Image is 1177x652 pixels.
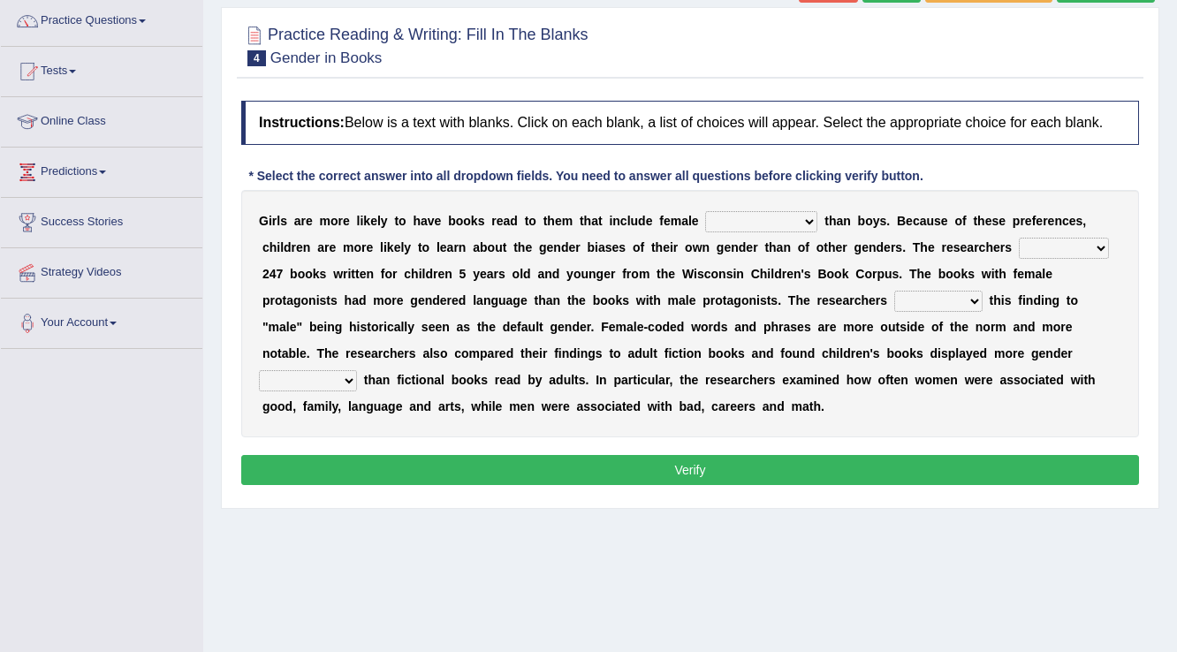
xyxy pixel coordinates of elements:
[1,47,202,91] a: Tests
[419,267,422,281] b: i
[961,240,968,254] b: e
[270,49,383,66] small: Gender in Books
[528,214,536,228] b: o
[697,267,704,281] b: s
[920,240,928,254] b: h
[942,240,946,254] b: r
[435,214,442,228] b: e
[693,240,702,254] b: w
[491,214,496,228] b: r
[303,240,311,254] b: n
[973,214,977,228] b: t
[444,267,452,281] b: n
[816,240,824,254] b: o
[1013,214,1021,228] b: p
[977,214,985,228] b: h
[993,240,1000,254] b: e
[262,240,270,254] b: c
[670,240,673,254] b: i
[1020,214,1024,228] b: r
[824,214,829,228] b: t
[924,267,931,281] b: e
[568,240,575,254] b: e
[381,214,388,228] b: y
[892,267,900,281] b: s
[1,148,202,192] a: Predictions
[411,267,419,281] b: h
[422,240,430,254] b: o
[842,267,849,281] b: k
[269,214,272,228] b: i
[659,214,664,228] b: f
[751,267,760,281] b: C
[241,455,1139,485] button: Verify
[817,267,826,281] b: B
[968,267,975,281] b: s
[525,214,529,228] b: t
[480,240,488,254] b: b
[724,240,731,254] b: e
[301,214,306,228] b: r
[805,240,809,254] b: f
[399,214,406,228] b: o
[1,299,202,343] a: Your Account
[906,214,913,228] b: e
[573,267,581,281] b: o
[453,240,458,254] b: r
[459,267,467,281] b: 5
[620,214,627,228] b: c
[566,267,573,281] b: y
[553,240,561,254] b: n
[447,240,454,254] b: a
[355,267,360,281] b: t
[320,267,327,281] b: s
[941,214,948,228] b: e
[961,267,968,281] b: k
[771,267,774,281] b: l
[329,240,336,254] b: e
[353,240,361,254] b: o
[1025,214,1032,228] b: e
[704,267,711,281] b: c
[783,240,791,254] b: n
[605,240,612,254] b: s
[547,214,555,228] b: h
[702,240,710,254] b: n
[456,214,464,228] b: o
[834,267,842,281] b: o
[547,240,554,254] b: e
[661,267,669,281] b: h
[794,267,801,281] b: n
[313,267,320,281] b: k
[873,214,880,228] b: y
[1036,214,1043,228] b: e
[400,240,404,254] b: l
[985,240,993,254] b: h
[343,267,347,281] b: r
[575,240,580,254] b: r
[380,240,383,254] b: l
[580,214,584,228] b: t
[363,214,370,228] b: k
[909,267,917,281] b: T
[320,214,330,228] b: m
[280,240,284,254] b: l
[858,214,866,228] b: b
[513,240,518,254] b: t
[324,240,329,254] b: r
[1069,214,1076,228] b: e
[880,214,887,228] b: s
[872,267,877,281] b: r
[503,214,510,228] b: a
[991,214,999,228] b: s
[865,214,873,228] b: o
[864,267,872,281] b: o
[377,214,381,228] b: l
[418,240,422,254] b: t
[711,267,719,281] b: o
[902,240,906,254] b: .
[985,214,992,228] b: e
[999,267,1006,281] b: h
[598,214,603,228] b: t
[290,267,298,281] b: b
